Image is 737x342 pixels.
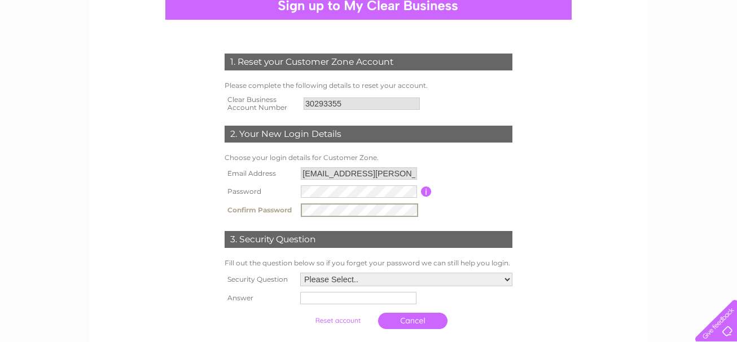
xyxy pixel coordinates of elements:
[26,29,84,64] img: logo.png
[222,92,301,115] th: Clear Business Account Number
[222,165,298,183] th: Email Address
[222,270,297,289] th: Security Question
[225,54,512,70] div: 1. Reset your Customer Zone Account
[421,186,432,197] input: Information
[222,289,297,307] th: Answer
[222,151,515,165] td: Choose your login details for Customer Zone.
[303,313,372,328] input: Submit
[639,48,673,56] a: Telecoms
[607,48,632,56] a: Energy
[222,201,298,220] th: Confirm Password
[103,6,636,55] div: Clear Business is a trading name of Verastar Limited (registered in [GEOGRAPHIC_DATA] No. 3667643...
[703,48,730,56] a: Contact
[225,126,512,143] div: 2. Your New Login Details
[225,231,512,248] div: 3. Security Question
[222,183,298,201] th: Password
[579,48,600,56] a: Water
[222,79,515,92] td: Please complete the following details to reset your account.
[222,256,515,270] td: Fill out the question below so if you forget your password we can still help you login.
[679,48,696,56] a: Blog
[524,6,602,20] a: 0333 014 3131
[378,313,448,329] a: Cancel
